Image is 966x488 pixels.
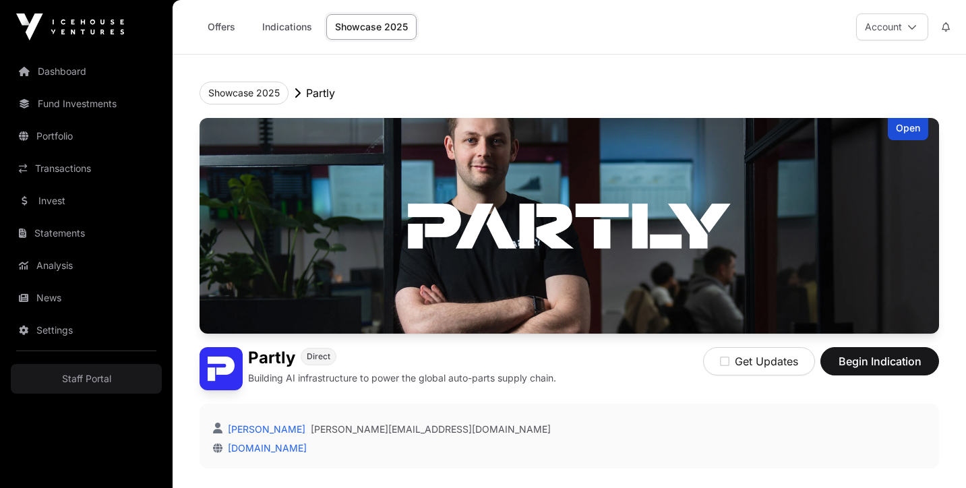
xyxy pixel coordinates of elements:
[194,14,248,40] a: Offers
[820,361,939,374] a: Begin Indication
[11,121,162,151] a: Portfolio
[222,442,307,454] a: [DOMAIN_NAME]
[253,14,321,40] a: Indications
[326,14,417,40] a: Showcase 2025
[11,364,162,394] a: Staff Portal
[11,57,162,86] a: Dashboard
[311,423,551,436] a: [PERSON_NAME][EMAIL_ADDRESS][DOMAIN_NAME]
[11,89,162,119] a: Fund Investments
[11,283,162,313] a: News
[200,82,289,104] button: Showcase 2025
[820,347,939,375] button: Begin Indication
[200,118,939,334] img: Partly
[307,351,330,362] span: Direct
[888,118,928,140] div: Open
[11,154,162,183] a: Transactions
[703,347,815,375] button: Get Updates
[11,251,162,280] a: Analysis
[16,13,124,40] img: Icehouse Ventures Logo
[856,13,928,40] button: Account
[11,315,162,345] a: Settings
[200,347,243,390] img: Partly
[11,218,162,248] a: Statements
[225,423,305,435] a: [PERSON_NAME]
[248,347,295,369] h1: Partly
[11,186,162,216] a: Invest
[306,85,335,101] p: Partly
[837,353,922,369] span: Begin Indication
[248,371,556,385] p: Building AI infrastructure to power the global auto-parts supply chain.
